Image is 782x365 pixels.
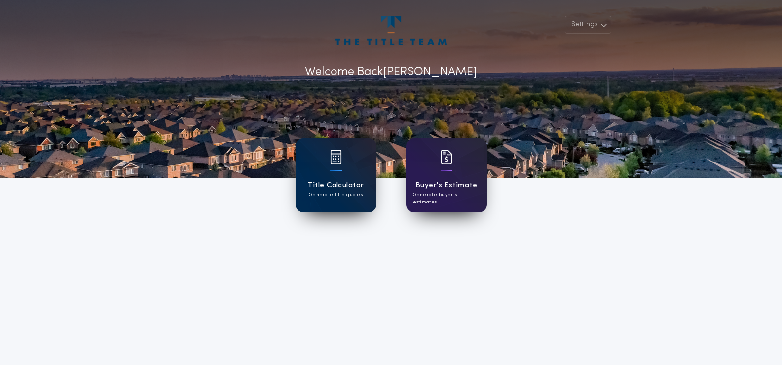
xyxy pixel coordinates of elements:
[415,180,477,191] h1: Buyer's Estimate
[565,16,611,34] button: Settings
[413,191,480,206] p: Generate buyer's estimates
[305,63,477,81] p: Welcome Back [PERSON_NAME]
[441,150,452,164] img: card icon
[335,16,446,45] img: account-logo
[309,191,363,199] p: Generate title quotes
[330,150,342,164] img: card icon
[307,180,364,191] h1: Title Calculator
[296,138,376,212] a: card iconTitle CalculatorGenerate title quotes
[406,138,487,212] a: card iconBuyer's EstimateGenerate buyer's estimates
